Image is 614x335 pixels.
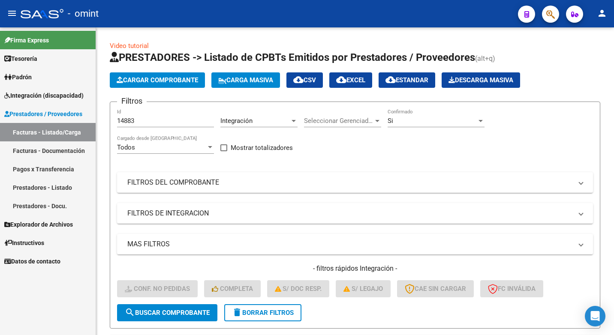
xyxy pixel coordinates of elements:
[336,75,346,85] mat-icon: cloud_download
[7,8,17,18] mat-icon: menu
[385,76,428,84] span: Estandar
[585,306,605,326] div: Open Intercom Messenger
[117,280,198,297] button: Conf. no pedidas
[117,234,593,254] mat-expansion-panel-header: MAS FILTROS
[232,307,242,317] mat-icon: delete
[293,75,304,85] mat-icon: cloud_download
[4,238,44,248] span: Instructivos
[224,304,301,321] button: Borrar Filtros
[220,117,253,125] span: Integración
[388,117,393,125] span: Si
[4,257,60,266] span: Datos de contacto
[110,51,475,63] span: PRESTADORES -> Listado de CPBTs Emitidos por Prestadores / Proveedores
[117,304,217,321] button: Buscar Comprobante
[405,285,466,293] span: CAE SIN CARGAR
[336,280,391,297] button: S/ legajo
[125,285,190,293] span: Conf. no pedidas
[204,280,261,297] button: Completa
[267,280,330,297] button: S/ Doc Resp.
[125,307,135,317] mat-icon: search
[211,72,280,88] button: Carga Masiva
[127,209,572,218] mat-panel-title: FILTROS DE INTEGRACION
[488,285,536,293] span: FC Inválida
[4,72,32,82] span: Padrón
[343,285,383,293] span: S/ legajo
[329,72,372,88] button: EXCEL
[117,76,198,84] span: Cargar Comprobante
[442,72,520,88] app-download-masive: Descarga masiva de comprobantes (adjuntos)
[275,285,322,293] span: S/ Doc Resp.
[125,309,210,317] span: Buscar Comprobante
[336,76,365,84] span: EXCEL
[597,8,607,18] mat-icon: person
[4,36,49,45] span: Firma Express
[110,42,149,50] a: Video tutorial
[117,172,593,193] mat-expansion-panel-header: FILTROS DEL COMPROBANTE
[293,76,316,84] span: CSV
[232,309,294,317] span: Borrar Filtros
[110,72,205,88] button: Cargar Comprobante
[127,239,572,249] mat-panel-title: MAS FILTROS
[68,4,99,23] span: - omint
[117,203,593,224] mat-expansion-panel-header: FILTROS DE INTEGRACION
[231,143,293,153] span: Mostrar totalizadores
[379,72,435,88] button: Estandar
[218,76,273,84] span: Carga Masiva
[397,280,474,297] button: CAE SIN CARGAR
[4,220,73,229] span: Explorador de Archivos
[304,117,373,125] span: Seleccionar Gerenciador
[127,178,572,187] mat-panel-title: FILTROS DEL COMPROBANTE
[475,54,495,63] span: (alt+q)
[442,72,520,88] button: Descarga Masiva
[117,95,147,107] h3: Filtros
[385,75,396,85] mat-icon: cloud_download
[286,72,323,88] button: CSV
[117,144,135,151] span: Todos
[4,91,84,100] span: Integración (discapacidad)
[117,264,593,273] h4: - filtros rápidos Integración -
[4,54,37,63] span: Tesorería
[480,280,543,297] button: FC Inválida
[448,76,513,84] span: Descarga Masiva
[212,285,253,293] span: Completa
[4,109,82,119] span: Prestadores / Proveedores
